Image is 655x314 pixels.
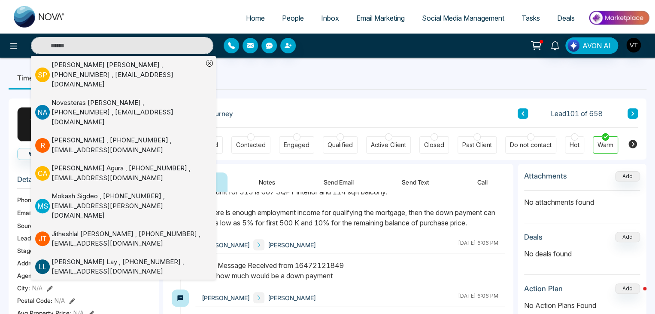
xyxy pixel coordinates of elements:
[237,10,273,26] a: Home
[513,10,549,26] a: Tasks
[524,284,563,293] h3: Action Plan
[273,10,312,26] a: People
[35,259,50,274] p: L L
[348,10,413,26] a: Email Marketing
[582,40,611,51] span: AVON AI
[17,208,33,217] span: Email:
[460,172,505,192] button: Call
[327,141,353,149] div: Qualified
[524,233,543,241] h3: Deals
[246,14,265,22] span: Home
[52,229,203,249] div: Jitheshlal [PERSON_NAME] , [PHONE_NUMBER] , [EMAIL_ADDRESS][DOMAIN_NAME]
[597,141,613,149] div: Warm
[458,292,498,303] div: [DATE] 6:06 PM
[55,296,65,305] span: N/A
[35,166,50,181] p: C A
[9,66,53,89] li: Timeline
[458,239,498,250] div: [DATE] 6:06 PM
[615,171,640,182] button: Add
[385,172,446,192] button: Send Text
[626,38,641,52] img: User Avatar
[14,6,65,28] img: Nova CRM Logo
[52,163,203,183] div: [PERSON_NAME] Agura , [PHONE_NUMBER] , [EMAIL_ADDRESS][DOMAIN_NAME]
[371,141,406,149] div: Active Client
[551,108,603,119] span: Lead 101 of 658
[202,240,250,249] span: [PERSON_NAME]
[17,246,35,255] span: Stage:
[565,37,618,54] button: AVON AI
[615,283,640,294] button: Add
[524,191,640,207] p: No attachments found
[17,234,48,243] span: Lead Type:
[52,98,203,127] div: Novesteras [PERSON_NAME] , [PHONE_NUMBER] , [EMAIL_ADDRESS][DOMAIN_NAME]
[510,141,552,149] div: Do not contact
[570,141,579,149] div: Hot
[615,172,640,179] span: Add
[306,172,371,192] button: Send Email
[615,232,640,242] button: Add
[356,14,405,22] span: Email Marketing
[35,68,50,82] p: S P
[312,10,348,26] a: Inbox
[549,10,583,26] a: Deals
[626,285,646,305] iframe: Intercom live chat
[242,172,292,192] button: Notes
[282,14,304,22] span: People
[52,135,203,155] div: [PERSON_NAME] , [PHONE_NUMBER] , [EMAIL_ADDRESS][DOMAIN_NAME]
[236,141,266,149] div: Contacted
[462,141,492,149] div: Past Client
[413,10,513,26] a: Social Media Management
[32,283,42,292] span: N/A
[17,107,52,142] div: Y
[35,138,50,153] p: R
[35,105,50,120] p: N A
[524,172,567,180] h3: Attachments
[35,199,50,213] p: M S
[52,257,203,277] div: [PERSON_NAME] Lay , [PHONE_NUMBER] , [EMAIL_ADDRESS][DOMAIN_NAME]
[17,296,52,305] span: Postal Code :
[522,14,540,22] span: Tasks
[422,14,504,22] span: Social Media Management
[52,191,203,221] div: Mokash Sigdeo , [PHONE_NUMBER] , [EMAIL_ADDRESS][PERSON_NAME][DOMAIN_NAME]
[424,141,444,149] div: Closed
[17,195,36,204] span: Phone:
[17,148,59,160] button: Call
[17,283,30,292] span: City :
[524,300,640,311] p: No Action Plans Found
[17,221,39,230] span: Source:
[52,60,203,89] div: [PERSON_NAME] [PERSON_NAME] , [PHONE_NUMBER] , [EMAIL_ADDRESS][DOMAIN_NAME]
[202,293,250,302] span: [PERSON_NAME]
[268,240,316,249] span: [PERSON_NAME]
[268,293,316,302] span: [PERSON_NAME]
[35,231,50,246] p: J T
[557,14,575,22] span: Deals
[588,8,650,28] img: Market-place.gif
[17,259,54,268] span: Address:
[17,271,36,280] span: Agent:
[17,175,150,188] h3: Details
[524,249,640,259] p: No deals found
[567,40,579,52] img: Lead Flow
[321,14,339,22] span: Inbox
[284,141,309,149] div: Engaged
